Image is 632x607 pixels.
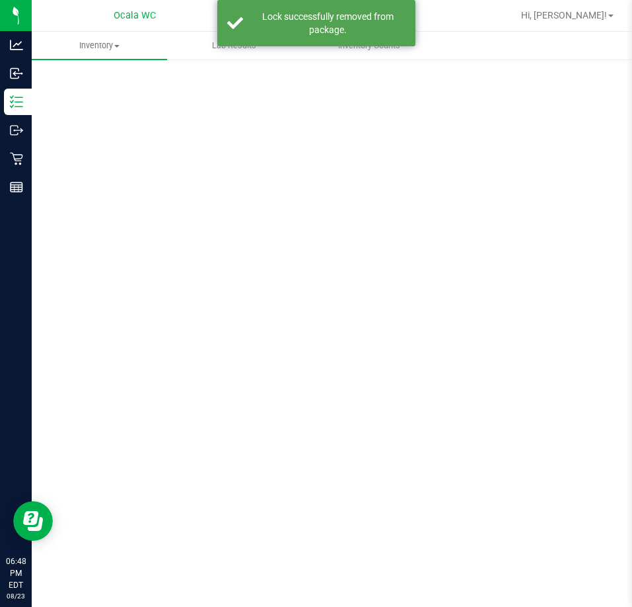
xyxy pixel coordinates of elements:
[167,32,302,60] a: Lab Results
[194,40,274,52] span: Lab Results
[6,591,26,601] p: 08/23
[32,40,167,52] span: Inventory
[10,95,23,108] inline-svg: Inventory
[10,124,23,137] inline-svg: Outbound
[10,67,23,80] inline-svg: Inbound
[250,10,405,36] div: Lock successfully removed from package.
[32,32,167,60] a: Inventory
[521,10,607,20] span: Hi, [PERSON_NAME]!
[10,181,23,194] inline-svg: Reports
[10,38,23,52] inline-svg: Analytics
[13,501,53,541] iframe: Resource center
[6,555,26,591] p: 06:48 PM EDT
[114,10,156,21] span: Ocala WC
[10,152,23,165] inline-svg: Retail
